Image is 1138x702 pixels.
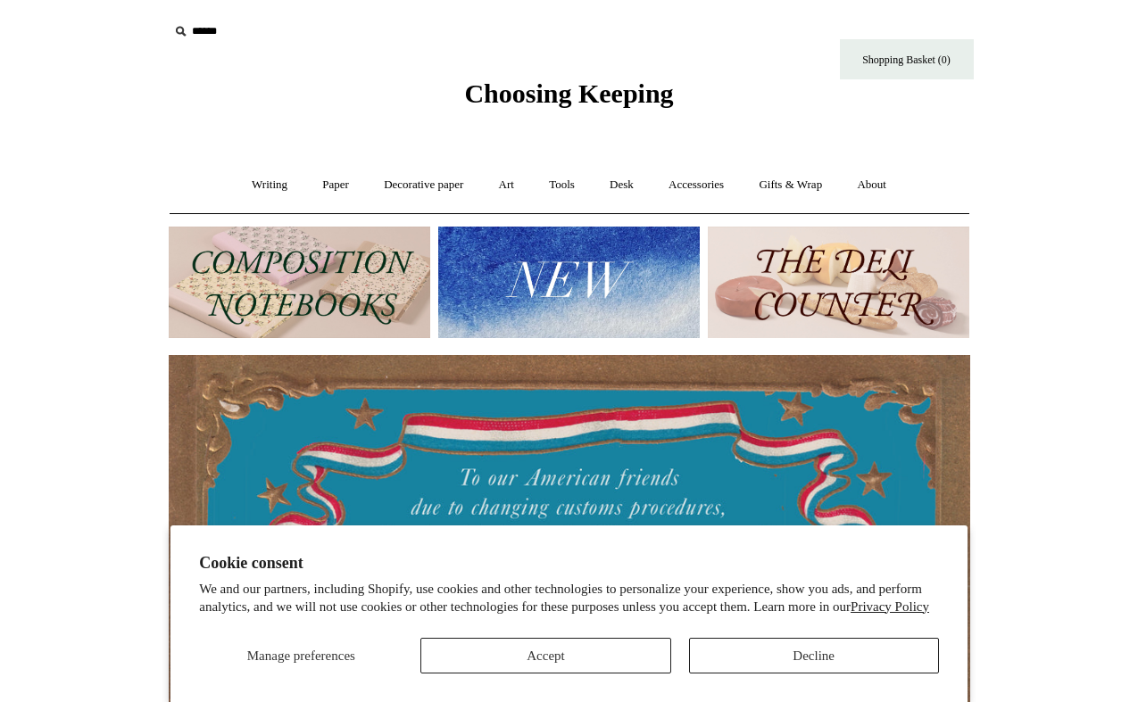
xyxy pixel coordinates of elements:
[689,638,939,673] button: Decline
[236,161,303,209] a: Writing
[438,227,700,338] img: New.jpg__PID:f73bdf93-380a-4a35-bcfe-7823039498e1
[743,161,838,209] a: Gifts & Wrap
[708,227,969,338] img: The Deli Counter
[464,93,673,105] a: Choosing Keeping
[533,161,591,209] a: Tools
[199,638,403,673] button: Manage preferences
[306,161,365,209] a: Paper
[594,161,650,209] a: Desk
[840,39,974,79] a: Shopping Basket (0)
[199,554,939,573] h2: Cookie consent
[851,599,929,614] a: Privacy Policy
[464,78,673,108] span: Choosing Keeping
[368,161,479,209] a: Decorative paper
[247,648,355,663] span: Manage preferences
[841,161,902,209] a: About
[169,227,430,338] img: 202302 Composition ledgers.jpg__PID:69722ee6-fa44-49dd-a067-31375e5d54ec
[483,161,530,209] a: Art
[652,161,740,209] a: Accessories
[199,581,939,615] p: We and our partners, including Shopify, use cookies and other technologies to personalize your ex...
[420,638,670,673] button: Accept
